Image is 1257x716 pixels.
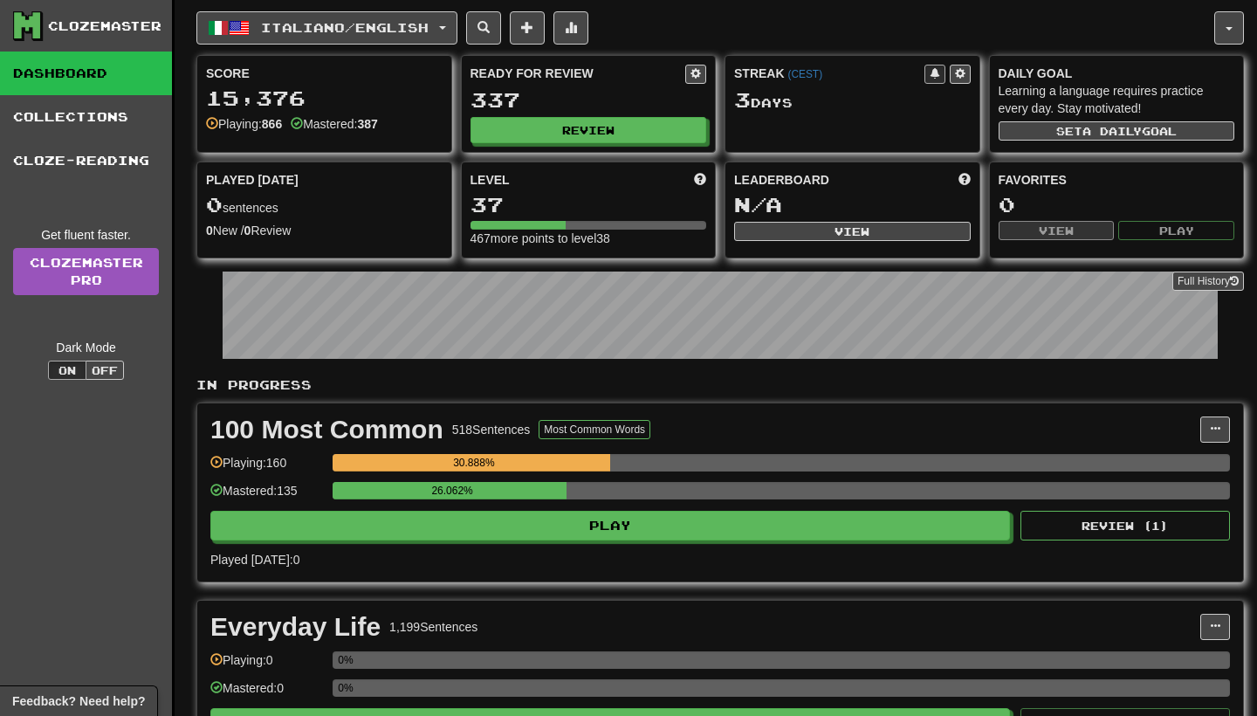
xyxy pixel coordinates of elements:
div: 15,376 [206,87,443,109]
div: 1,199 Sentences [389,618,477,636]
button: On [48,361,86,380]
strong: 387 [357,117,377,131]
span: Played [DATE]: 0 [210,553,299,567]
div: 37 [471,194,707,216]
span: Level [471,171,510,189]
span: Italiano / English [261,20,429,35]
div: Mastered: 0 [210,679,324,708]
div: Playing: 160 [210,454,324,483]
strong: 0 [244,224,251,238]
div: Everyday Life [210,614,381,640]
button: Add sentence to collection [510,11,545,45]
button: More stats [553,11,588,45]
button: Review (1) [1020,511,1230,540]
div: Score [206,65,443,82]
div: 467 more points to level 38 [471,230,707,247]
button: Most Common Words [539,420,650,439]
div: Mastered: [291,115,378,133]
div: 100 Most Common [210,417,443,443]
div: Get fluent faster. [13,226,159,244]
div: New / Review [206,222,443,239]
strong: 866 [262,117,282,131]
span: a daily [1082,125,1142,137]
div: Playing: 0 [210,651,324,680]
div: 0 [999,194,1235,216]
div: sentences [206,194,443,217]
button: Play [210,511,1010,540]
div: 26.062% [338,482,567,499]
span: Open feedback widget [12,692,145,710]
strong: 0 [206,224,213,238]
div: Dark Mode [13,339,159,356]
span: This week in points, UTC [958,171,971,189]
div: 337 [471,89,707,111]
div: Ready for Review [471,65,686,82]
span: Score more points to level up [694,171,706,189]
span: Leaderboard [734,171,829,189]
button: View [734,222,971,241]
div: Favorites [999,171,1235,189]
div: Playing: [206,115,282,133]
div: Clozemaster [48,17,161,35]
p: In Progress [196,376,1244,394]
a: (CEST) [787,68,822,80]
button: Search sentences [466,11,501,45]
div: 30.888% [338,454,609,472]
span: Played [DATE] [206,171,299,189]
button: Review [471,117,707,143]
div: Streak [734,65,924,82]
div: 518 Sentences [452,421,531,438]
div: Learning a language requires practice every day. Stay motivated! [999,82,1235,117]
button: Italiano/English [196,11,457,45]
div: Mastered: 135 [210,482,324,511]
button: View [999,221,1115,240]
span: N/A [734,192,782,217]
div: Daily Goal [999,65,1235,82]
span: 3 [734,87,751,112]
span: 0 [206,192,223,217]
a: ClozemasterPro [13,248,159,295]
button: Off [86,361,124,380]
button: Full History [1172,272,1244,291]
button: Play [1118,221,1234,240]
button: Seta dailygoal [999,121,1235,141]
div: Day s [734,89,971,112]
